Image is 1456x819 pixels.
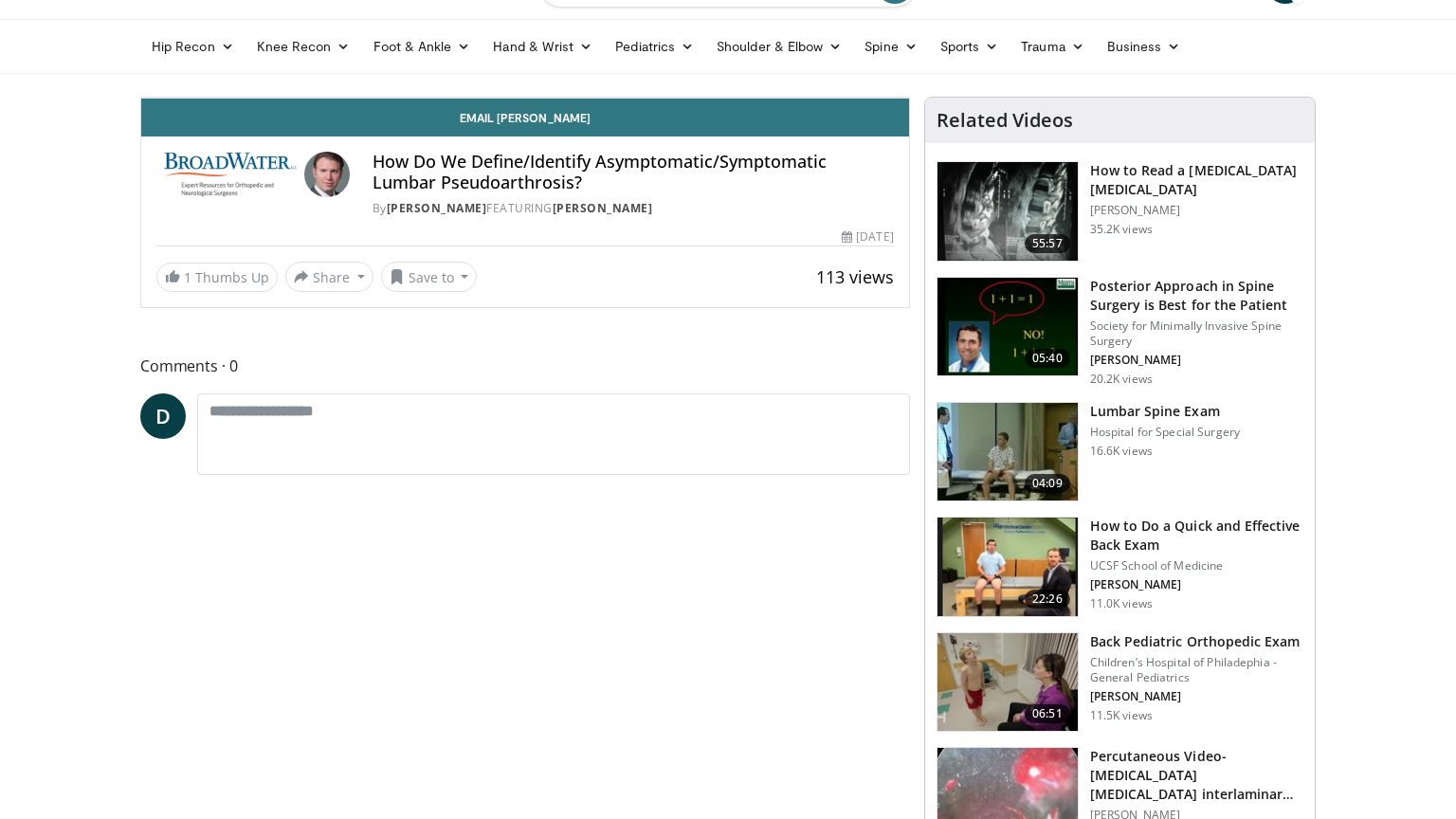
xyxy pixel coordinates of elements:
a: 05:40 Posterior Approach in Spine Surgery is Best for the Patient Society for Minimally Invasive ... [937,277,1303,387]
a: Foot & Ankle [362,27,482,65]
h4: Related Videos [937,109,1073,132]
h3: Posterior Approach in Spine Surgery is Best for the Patient [1090,277,1303,315]
a: Knee Recon [246,27,362,65]
span: 22:26 [1025,590,1070,609]
a: 04:09 Lumbar Spine Exam Hospital for Special Surgery 16.6K views [937,402,1303,502]
p: [PERSON_NAME] [1090,353,1303,368]
h3: Percutaneous Video-[MEDICAL_DATA] [MEDICAL_DATA] interlaminar L5-S1 (PELD) [1090,747,1303,804]
button: Save to [381,262,478,292]
img: 9943_3.png.150x105_q85_crop-smart_upscale.jpg [937,403,1078,501]
a: Sports [929,27,1010,65]
span: 06:51 [1025,704,1070,723]
a: D [140,393,186,439]
p: Children’s Hospital of Philadephia - General Pediatrics [1090,655,1303,685]
h3: Lumbar Spine Exam [1090,402,1240,421]
span: Comments 0 [140,354,910,378]
h3: How to Read a [MEDICAL_DATA] [MEDICAL_DATA] [1090,161,1303,199]
img: badd6cc1-85db-4728-89db-6dde3e48ba1d.150x105_q85_crop-smart_upscale.jpg [937,518,1078,616]
a: Hand & Wrist [482,27,604,65]
div: [DATE] [842,228,893,246]
a: Hip Recon [140,27,246,65]
p: [PERSON_NAME] [1090,577,1303,592]
p: UCSF School of Medicine [1090,558,1303,573]
img: b47c832f-d84e-4c5d-8811-00369440eda2.150x105_q85_crop-smart_upscale.jpg [937,162,1078,261]
a: [PERSON_NAME] [387,200,487,216]
p: 20.2K views [1090,372,1153,387]
a: [PERSON_NAME] [553,200,653,216]
video-js: Video Player [141,98,909,99]
a: Trauma [1010,27,1096,65]
p: Society for Minimally Invasive Spine Surgery [1090,318,1303,349]
h3: How to Do a Quick and Effective Back Exam [1090,517,1303,555]
a: Spine [853,27,928,65]
img: d5627b5e-3237-4fe8-bddb-27cadc905f63.150x105_q85_crop-smart_upscale.jpg [937,633,1078,732]
span: 05:40 [1025,349,1070,368]
button: Share [285,262,373,292]
a: 55:57 How to Read a [MEDICAL_DATA] [MEDICAL_DATA] [PERSON_NAME] 35.2K views [937,161,1303,262]
a: Business [1096,27,1192,65]
img: BroadWater [156,152,297,197]
p: 16.6K views [1090,444,1153,459]
p: [PERSON_NAME] [1090,689,1303,704]
span: 1 [184,268,191,286]
a: Pediatrics [604,27,705,65]
a: 06:51 Back Pediatric Orthopedic Exam Children’s Hospital of Philadephia - General Pediatrics [PER... [937,632,1303,733]
p: [PERSON_NAME] [1090,203,1303,218]
h3: Back Pediatric Orthopedic Exam [1090,632,1303,651]
img: Avatar [304,152,350,197]
span: 04:09 [1025,474,1070,493]
h4: How Do We Define/Identify Asymptomatic/Symptomatic Lumbar Pseudoarthrosis? [373,152,894,192]
div: By FEATURING [373,200,894,217]
a: Shoulder & Elbow [705,27,853,65]
p: 11.0K views [1090,596,1153,611]
p: Hospital for Special Surgery [1090,425,1240,440]
a: 22:26 How to Do a Quick and Effective Back Exam UCSF School of Medicine [PERSON_NAME] 11.0K views [937,517,1303,617]
img: 3b6f0384-b2b2-4baa-b997-2e524ebddc4b.150x105_q85_crop-smart_upscale.jpg [937,278,1078,376]
span: 55:57 [1025,234,1070,253]
span: 113 views [816,265,894,288]
a: 1 Thumbs Up [156,263,278,292]
a: Email [PERSON_NAME] [141,99,909,136]
p: 35.2K views [1090,222,1153,237]
p: 11.5K views [1090,708,1153,723]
